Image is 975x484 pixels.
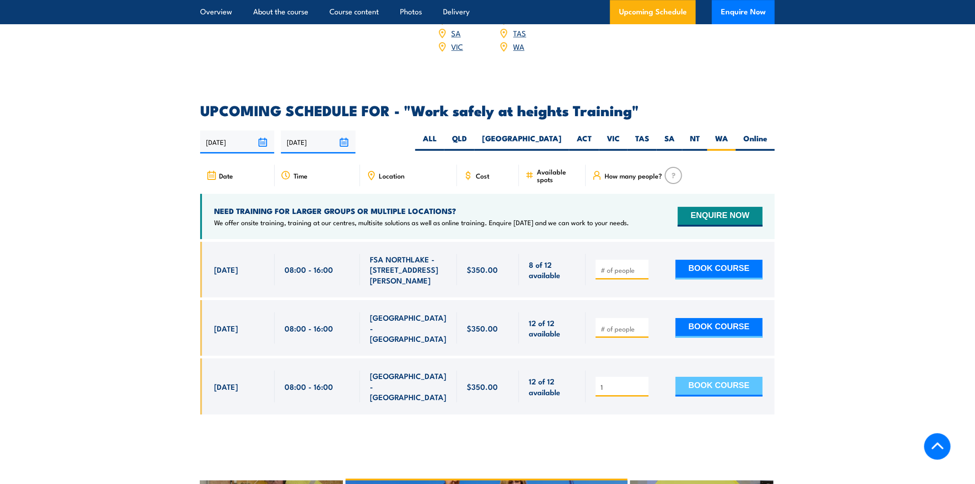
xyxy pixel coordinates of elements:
span: Cost [476,172,489,179]
span: Available spots [537,168,580,183]
span: $350.00 [467,264,498,275]
span: FSA NORTHLAKE - [STREET_ADDRESS][PERSON_NAME] [370,254,447,285]
span: 12 of 12 available [529,376,576,397]
button: BOOK COURSE [676,260,763,279]
input: To date [281,131,355,153]
span: [DATE] [214,381,238,392]
span: 08:00 - 16:00 [285,381,333,392]
label: Online [736,133,775,151]
h4: NEED TRAINING FOR LARGER GROUPS OR MULTIPLE LOCATIONS? [214,206,629,216]
label: SA [657,133,682,151]
span: Date [219,172,233,179]
span: [DATE] [214,323,238,333]
button: BOOK COURSE [676,318,763,338]
input: # of people [601,324,646,333]
span: [DATE] [214,264,238,275]
span: 08:00 - 16:00 [285,323,333,333]
span: [GEOGRAPHIC_DATA] - [GEOGRAPHIC_DATA] [370,312,447,344]
input: From date [200,131,274,153]
label: [GEOGRAPHIC_DATA] [474,133,569,151]
span: Time [294,172,307,179]
a: VIC [452,41,463,52]
h2: UPCOMING SCHEDULE FOR - "Work safely at heights Training" [200,104,775,116]
button: ENQUIRE NOW [678,207,763,227]
label: VIC [599,133,628,151]
span: 12 of 12 available [529,318,576,339]
input: # of people [601,266,646,275]
label: NT [682,133,707,151]
span: $350.00 [467,381,498,392]
a: TAS [513,27,526,38]
a: WA [513,41,524,52]
p: We offer onsite training, training at our centres, multisite solutions as well as online training... [214,218,629,227]
span: [GEOGRAPHIC_DATA] - [GEOGRAPHIC_DATA] [370,371,447,402]
a: SA [452,27,461,38]
span: $350.00 [467,323,498,333]
input: # of people [601,383,646,392]
span: How many people? [605,172,662,179]
label: ACT [569,133,599,151]
label: TAS [628,133,657,151]
span: Location [379,172,404,179]
button: BOOK COURSE [676,377,763,397]
label: WA [707,133,736,151]
span: 8 of 12 available [529,259,576,280]
label: ALL [415,133,444,151]
label: QLD [444,133,474,151]
span: 08:00 - 16:00 [285,264,333,275]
